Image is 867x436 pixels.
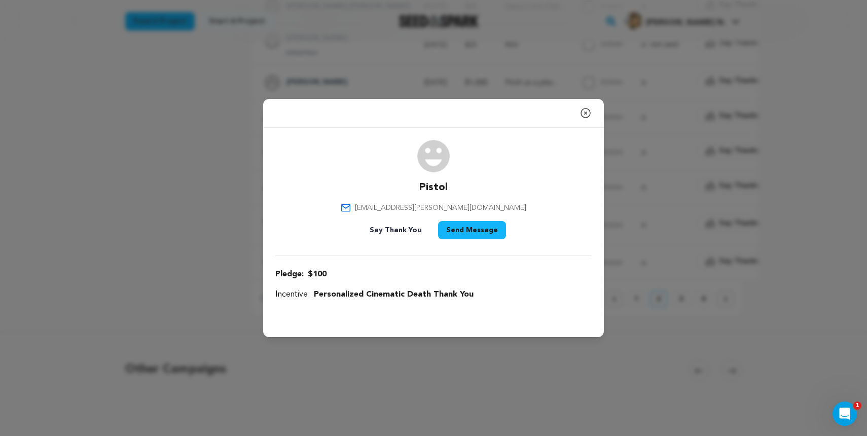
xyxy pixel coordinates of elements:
span: $100 [308,268,327,280]
span: [EMAIL_ADDRESS][PERSON_NAME][DOMAIN_NAME] [355,203,526,213]
p: Pistol [419,180,448,195]
span: 1 [853,402,861,410]
button: Send Message [438,221,506,239]
span: Incentive: [275,288,310,301]
button: Say Thank You [362,221,430,239]
img: user.png [417,140,450,172]
span: Pledge: [275,268,304,280]
span: Personalized Cinematic Death Thank You [314,288,474,301]
iframe: Intercom live chat [833,402,857,426]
